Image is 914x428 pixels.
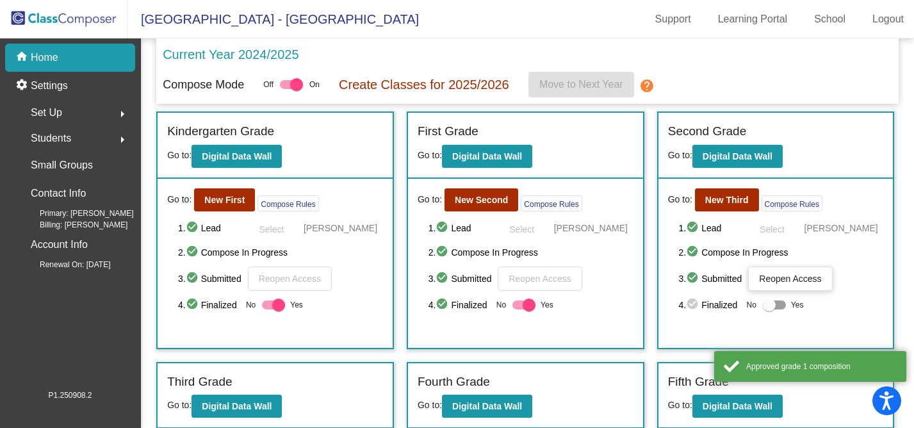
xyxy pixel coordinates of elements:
[167,150,192,160] span: Go to:
[418,193,442,206] span: Go to:
[418,400,442,410] span: Go to:
[115,132,130,147] mat-icon: arrow_right
[862,9,914,29] a: Logout
[192,395,282,418] button: Digital Data Wall
[521,195,582,211] button: Compose Rules
[163,76,244,94] p: Compose Mode
[748,267,832,291] button: Reopen Access
[248,267,332,291] button: Reopen Access
[498,267,582,291] button: Reopen Access
[686,271,701,286] mat-icon: check_circle
[259,224,284,235] span: Select
[554,222,628,235] span: [PERSON_NAME]
[692,395,783,418] button: Digital Data Wall
[679,245,884,260] span: 2. Compose In Progress
[692,145,783,168] button: Digital Data Wall
[539,79,623,90] span: Move to Next Year
[186,220,201,236] mat-icon: check_circle
[246,299,256,311] span: No
[759,274,821,284] span: Reopen Access
[178,245,383,260] span: 2. Compose In Progress
[418,150,442,160] span: Go to:
[186,271,201,286] mat-icon: check_circle
[686,297,701,313] mat-icon: check_circle
[442,145,532,168] button: Digital Data Wall
[418,373,490,391] label: Fourth Grade
[645,9,701,29] a: Support
[668,122,747,141] label: Second Grade
[639,78,655,94] mat-icon: help
[703,151,772,161] b: Digital Data Wall
[186,297,201,313] mat-icon: check_circle
[186,245,201,260] mat-icon: check_circle
[705,195,749,205] b: New Third
[128,9,419,29] span: [GEOGRAPHIC_DATA] - [GEOGRAPHIC_DATA]
[445,188,518,211] button: New Second
[259,274,321,284] span: Reopen Access
[309,79,320,90] span: On
[15,78,31,94] mat-icon: settings
[178,271,241,286] span: 3. Submitted
[163,45,298,64] p: Current Year 2024/2025
[257,195,318,211] button: Compose Rules
[19,259,110,270] span: Renewal On: [DATE]
[496,299,506,311] span: No
[19,208,134,219] span: Primary: [PERSON_NAME]
[455,195,508,205] b: New Second
[428,271,492,286] span: 3. Submitted
[31,129,71,147] span: Students
[436,297,451,313] mat-icon: check_circle
[428,297,490,313] span: 4. Finalized
[747,299,756,311] span: No
[695,188,759,211] button: New Third
[246,218,297,238] button: Select
[686,220,701,236] mat-icon: check_circle
[202,151,272,161] b: Digital Data Wall
[747,218,798,238] button: Select
[339,75,509,94] p: Create Classes for 2025/2026
[496,218,548,238] button: Select
[708,9,798,29] a: Learning Portal
[31,156,93,174] p: Small Groups
[167,193,192,206] span: Go to:
[746,361,897,372] div: Approved grade 1 composition
[167,373,232,391] label: Third Grade
[509,274,571,284] span: Reopen Access
[428,245,633,260] span: 2. Compose In Progress
[760,224,785,235] span: Select
[31,78,68,94] p: Settings
[31,236,88,254] p: Account Info
[436,271,451,286] mat-icon: check_circle
[167,122,274,141] label: Kindergarten Grade
[194,188,255,211] button: New First
[679,220,740,236] span: 1. Lead
[204,195,245,205] b: New First
[115,106,130,122] mat-icon: arrow_right
[791,297,804,313] span: Yes
[762,195,822,211] button: Compose Rules
[686,245,701,260] mat-icon: check_circle
[668,150,692,160] span: Go to:
[528,72,634,97] button: Move to Next Year
[167,400,192,410] span: Go to:
[804,222,878,235] span: [PERSON_NAME]
[428,220,490,236] span: 1. Lead
[442,395,532,418] button: Digital Data Wall
[668,400,692,410] span: Go to:
[192,145,282,168] button: Digital Data Wall
[436,220,451,236] mat-icon: check_circle
[304,222,377,235] span: [PERSON_NAME]
[31,104,62,122] span: Set Up
[202,401,272,411] b: Digital Data Wall
[668,373,729,391] label: Fifth Grade
[679,297,740,313] span: 4. Finalized
[15,50,31,65] mat-icon: home
[541,297,553,313] span: Yes
[31,50,58,65] p: Home
[19,219,127,231] span: Billing: [PERSON_NAME]
[418,122,478,141] label: First Grade
[178,297,240,313] span: 4. Finalized
[668,193,692,206] span: Go to:
[263,79,273,90] span: Off
[436,245,451,260] mat-icon: check_circle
